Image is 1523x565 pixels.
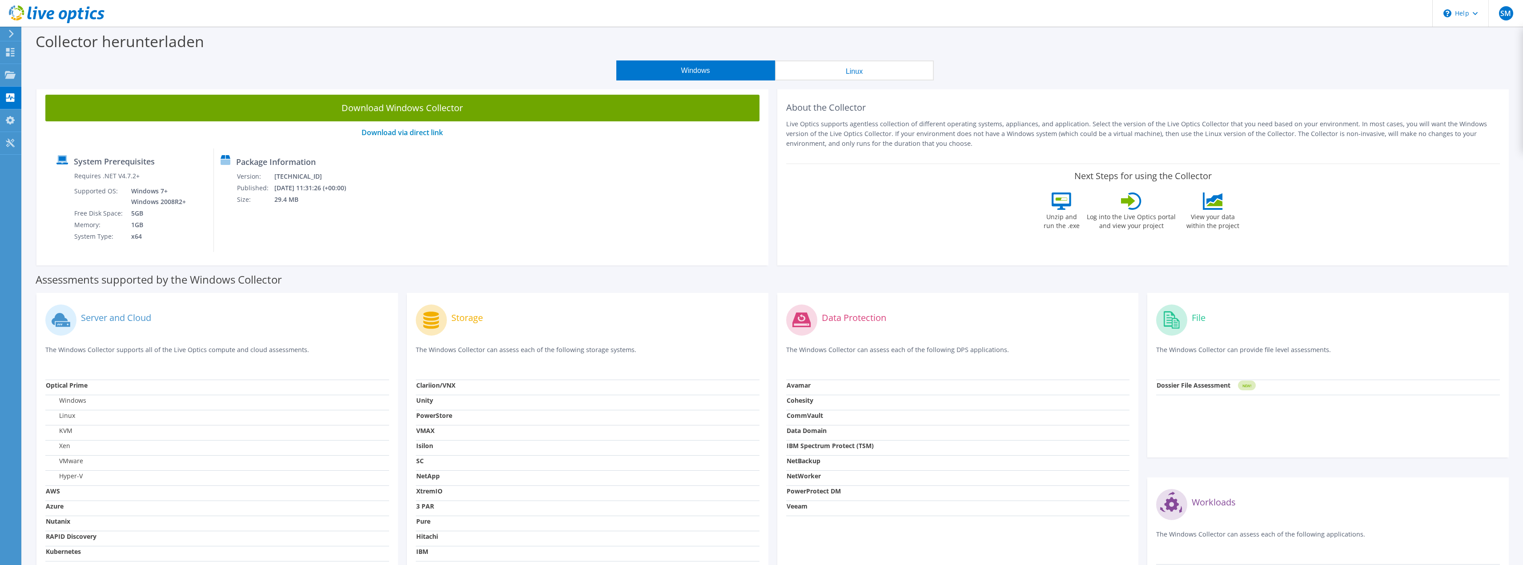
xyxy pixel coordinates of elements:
[787,457,820,465] strong: NetBackup
[416,441,433,450] strong: Isilon
[36,275,282,284] label: Assessments supported by the Windows Collector
[775,60,934,80] button: Linux
[787,502,808,510] strong: Veeam
[46,487,60,495] strong: AWS
[416,487,442,495] strong: XtremIO
[1192,313,1206,322] label: File
[786,102,1500,113] h2: About the Collector
[786,345,1130,363] p: The Windows Collector can assess each of the following DPS applications.
[274,182,358,194] td: [DATE] 11:31:26 (+00:00)
[274,194,358,205] td: 29.4 MB
[74,172,140,180] label: Requires .NET V4.7.2+
[1181,210,1245,230] label: View your data within the project
[416,472,440,480] strong: NetApp
[822,313,886,322] label: Data Protection
[416,396,433,405] strong: Unity
[36,31,204,52] label: Collector herunterladen
[787,396,813,405] strong: Cohesity
[125,208,188,219] td: 5GB
[1192,498,1236,507] label: Workloads
[787,411,823,420] strong: CommVault
[74,219,125,231] td: Memory:
[45,345,389,363] p: The Windows Collector supports all of the Live Optics compute and cloud assessments.
[125,219,188,231] td: 1GB
[416,547,428,556] strong: IBM
[46,381,88,389] strong: Optical Prime
[362,128,443,137] a: Download via direct link
[74,185,125,208] td: Supported OS:
[74,231,125,242] td: System Type:
[46,426,72,435] label: KVM
[416,345,759,363] p: The Windows Collector can assess each of the following storage systems.
[616,60,775,80] button: Windows
[46,441,70,450] label: Xen
[125,231,188,242] td: x64
[46,411,75,420] label: Linux
[416,532,438,541] strong: Hitachi
[1041,210,1082,230] label: Unzip and run the .exe
[46,532,96,541] strong: RAPID Discovery
[45,95,759,121] a: Download Windows Collector
[416,426,434,435] strong: VMAX
[74,208,125,219] td: Free Disk Space:
[416,381,455,389] strong: Clariion/VNX
[787,487,841,495] strong: PowerProtect DM
[236,157,316,166] label: Package Information
[1157,381,1230,389] strong: Dossier File Assessment
[46,472,83,481] label: Hyper-V
[46,502,64,510] strong: Azure
[237,182,274,194] td: Published:
[787,381,811,389] strong: Avamar
[1242,383,1251,388] tspan: NEW!
[274,171,358,182] td: [TECHNICAL_ID]
[46,517,70,525] strong: Nutanix
[125,185,188,208] td: Windows 7+ Windows 2008R2+
[786,119,1500,148] p: Live Optics supports agentless collection of different operating systems, appliances, and applica...
[787,441,874,450] strong: IBM Spectrum Protect (TSM)
[81,313,151,322] label: Server and Cloud
[416,457,424,465] strong: SC
[46,547,81,556] strong: Kubernetes
[46,457,83,465] label: VMware
[416,517,430,525] strong: Pure
[787,472,821,480] strong: NetWorker
[74,157,155,166] label: System Prerequisites
[416,411,452,420] strong: PowerStore
[1443,9,1451,17] svg: \n
[237,171,274,182] td: Version:
[1156,529,1500,548] p: The Windows Collector can assess each of the following applications.
[416,502,434,510] strong: 3 PAR
[1074,171,1212,181] label: Next Steps for using the Collector
[1086,210,1176,230] label: Log into the Live Optics portal and view your project
[787,426,827,435] strong: Data Domain
[451,313,483,322] label: Storage
[237,194,274,205] td: Size:
[1499,6,1513,20] span: SM
[1156,345,1500,363] p: The Windows Collector can provide file level assessments.
[46,396,86,405] label: Windows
